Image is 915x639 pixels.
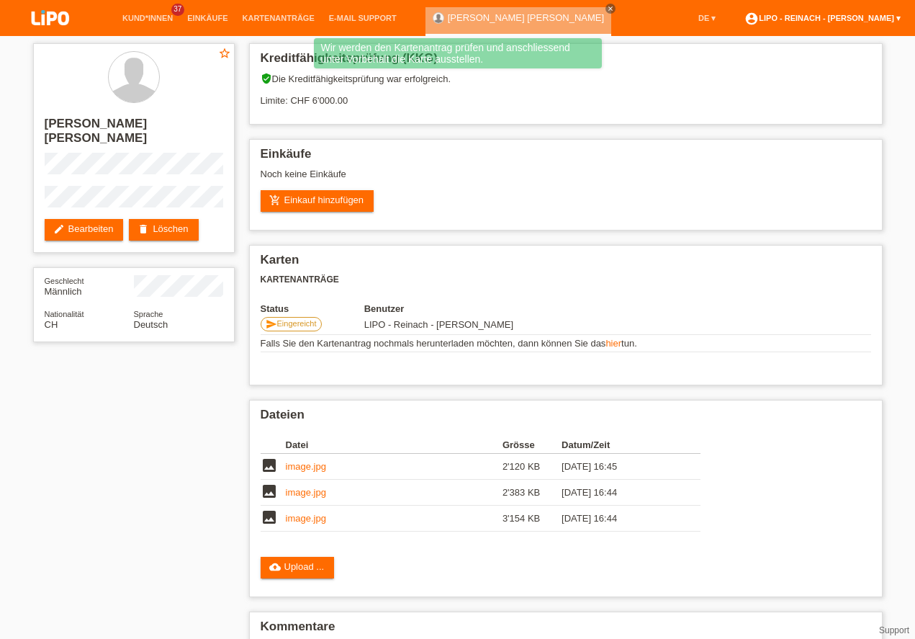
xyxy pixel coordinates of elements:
[261,408,871,429] h2: Dateien
[607,5,614,12] i: close
[269,561,281,573] i: cloud_upload
[134,319,168,330] span: Deutsch
[502,480,562,506] td: 2'383 KB
[261,253,871,274] h2: Karten
[286,437,502,454] th: Datei
[45,310,84,318] span: Nationalität
[562,480,680,506] td: [DATE] 16:44
[180,14,235,22] a: Einkäufe
[45,117,223,153] h2: [PERSON_NAME] [PERSON_NAME]
[45,219,124,241] a: editBearbeiten
[261,457,278,474] i: image
[605,338,621,349] a: hier
[134,310,163,318] span: Sprache
[562,506,680,532] td: [DATE] 16:44
[448,12,604,23] a: [PERSON_NAME] [PERSON_NAME]
[115,14,180,22] a: Kund*innen
[364,319,513,330] span: 16.09.2025
[45,319,58,330] span: Schweiz
[322,14,404,22] a: E-Mail Support
[737,14,908,22] a: account_circleLIPO - Reinach - [PERSON_NAME] ▾
[261,483,278,500] i: image
[45,275,134,297] div: Männlich
[261,190,374,212] a: add_shopping_cartEinkauf hinzufügen
[266,318,277,330] i: send
[605,4,616,14] a: close
[691,14,723,22] a: DE ▾
[261,335,871,352] td: Falls Sie den Kartenantrag nochmals herunterladen möchten, dann können Sie das tun.
[129,219,198,241] a: deleteLöschen
[261,147,871,169] h2: Einkäufe
[235,14,322,22] a: Kartenanträge
[879,625,909,635] a: Support
[261,303,364,314] th: Status
[286,461,326,472] a: image.jpg
[171,4,184,16] span: 37
[502,506,562,532] td: 3'154 KB
[261,73,871,117] div: Die Kreditfähigkeitsprüfung war erfolgreich. Limite: CHF 6'000.00
[314,38,602,68] div: Wir werden den Kartenantrag prüfen und anschliessend unter Vorbehalt die Karte ausstellen.
[286,513,326,524] a: image.jpg
[261,557,335,578] a: cloud_uploadUpload ...
[53,223,65,235] i: edit
[562,454,680,480] td: [DATE] 16:45
[261,169,871,190] div: Noch keine Einkäufe
[138,223,149,235] i: delete
[502,437,562,454] th: Grösse
[364,303,608,314] th: Benutzer
[562,437,680,454] th: Datum/Zeit
[277,319,317,328] span: Eingereicht
[261,509,278,526] i: image
[261,274,871,285] h3: Kartenanträge
[261,73,272,84] i: verified_user
[14,30,86,40] a: LIPO pay
[269,195,281,206] i: add_shopping_cart
[286,487,326,498] a: image.jpg
[502,454,562,480] td: 2'120 KB
[45,277,84,285] span: Geschlecht
[744,12,759,26] i: account_circle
